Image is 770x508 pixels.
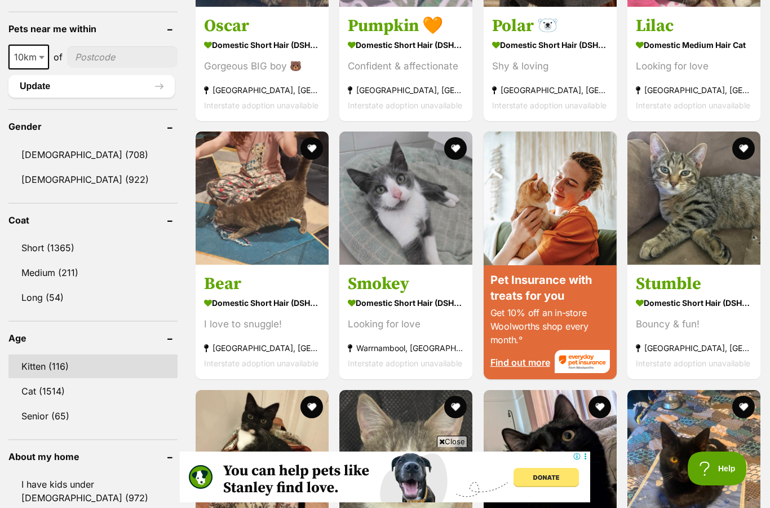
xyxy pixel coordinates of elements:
span: Interstate adoption unavailable [348,358,462,368]
strong: Domestic Short Hair (DSH) Cat [204,36,320,52]
img: Smokey - Domestic Short Hair (DSH) Cat [339,132,472,265]
div: Gorgeous BIG boy 🐻 [204,58,320,73]
a: [DEMOGRAPHIC_DATA] (708) [8,143,178,167]
button: favourite [732,137,755,160]
a: Medium (211) [8,261,178,284]
button: favourite [445,396,467,418]
a: Bear Domestic Short Hair (DSH) Cat I love to snuggle! [GEOGRAPHIC_DATA], [GEOGRAPHIC_DATA] Inters... [196,265,329,379]
strong: Domestic Medium Hair Cat [636,36,752,52]
a: Smokey Domestic Short Hair (DSH) Cat Looking for love Warrnambool, [GEOGRAPHIC_DATA] Interstate a... [339,265,472,379]
strong: Domestic Short Hair (DSH) Cat [636,295,752,311]
div: Looking for love [348,317,464,332]
a: Lilac Domestic Medium Hair Cat Looking for love [GEOGRAPHIC_DATA], [GEOGRAPHIC_DATA] Interstate a... [627,6,760,121]
div: I love to snuggle! [204,317,320,332]
button: Update [8,75,175,98]
span: Interstate adoption unavailable [204,100,318,110]
iframe: Advertisement [180,452,590,502]
strong: [GEOGRAPHIC_DATA], [GEOGRAPHIC_DATA] [204,82,320,97]
span: Interstate adoption unavailable [492,100,607,110]
span: 10km [8,45,49,69]
strong: Domestic Short Hair (DSH) Cat [204,295,320,311]
span: 10km [10,49,48,65]
strong: [GEOGRAPHIC_DATA], [GEOGRAPHIC_DATA] [636,340,752,356]
div: Bouncy & fun! [636,317,752,332]
strong: [GEOGRAPHIC_DATA], [GEOGRAPHIC_DATA] [492,82,608,97]
a: Oscar Domestic Short Hair (DSH) Cat Gorgeous BIG boy 🐻 [GEOGRAPHIC_DATA], [GEOGRAPHIC_DATA] Inter... [196,6,329,121]
button: favourite [445,137,467,160]
button: favourite [588,396,611,418]
div: Looking for love [636,58,752,73]
strong: [GEOGRAPHIC_DATA], [GEOGRAPHIC_DATA] [636,82,752,97]
span: Close [437,436,467,447]
iframe: Help Scout Beacon - Open [688,452,747,485]
span: Interstate adoption unavailable [636,100,750,110]
h3: Stumble [636,273,752,295]
input: postcode [67,46,178,68]
span: of [54,50,63,64]
button: favourite [300,137,323,160]
header: Pets near me within [8,24,178,34]
span: Interstate adoption unavailable [204,358,318,368]
strong: Warrnambool, [GEOGRAPHIC_DATA] [348,340,464,356]
span: Interstate adoption unavailable [636,358,750,368]
a: Pumpkin 🧡 Domestic Short Hair (DSH) Cat Confident & affectionate [GEOGRAPHIC_DATA], [GEOGRAPHIC_D... [339,6,472,121]
div: Shy & loving [492,58,608,73]
a: Short (1365) [8,236,178,260]
h3: Bear [204,273,320,295]
img: Stumble - Domestic Short Hair (DSH) Cat [627,132,760,265]
strong: Domestic Short Hair (DSH) Cat [348,36,464,52]
strong: [GEOGRAPHIC_DATA], [GEOGRAPHIC_DATA] [348,82,464,97]
a: Cat (1514) [8,379,178,403]
h3: Oscar [204,15,320,36]
header: Coat [8,215,178,225]
header: Gender [8,121,178,132]
div: Confident & affectionate [348,58,464,73]
header: About my home [8,452,178,462]
a: Kitten (116) [8,354,178,378]
strong: Domestic Short Hair (DSH) Cat [492,36,608,52]
strong: Domestic Short Hair (DSH) Cat [348,295,464,311]
strong: [GEOGRAPHIC_DATA], [GEOGRAPHIC_DATA] [204,340,320,356]
button: favourite [300,396,323,418]
a: Senior (65) [8,404,178,428]
a: [DEMOGRAPHIC_DATA] (922) [8,168,178,191]
button: favourite [732,396,755,418]
a: Long (54) [8,286,178,309]
header: Age [8,333,178,343]
span: Interstate adoption unavailable [348,100,462,110]
h3: Lilac [636,15,752,36]
h3: Smokey [348,273,464,295]
img: Bear - Domestic Short Hair (DSH) Cat [196,132,329,265]
a: Stumble Domestic Short Hair (DSH) Cat Bouncy & fun! [GEOGRAPHIC_DATA], [GEOGRAPHIC_DATA] Intersta... [627,265,760,379]
h3: Pumpkin 🧡 [348,15,464,36]
h3: Polar 🐻‍❄️ [492,15,608,36]
a: Polar 🐻‍❄️ Domestic Short Hair (DSH) Cat Shy & loving [GEOGRAPHIC_DATA], [GEOGRAPHIC_DATA] Inters... [484,6,617,121]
